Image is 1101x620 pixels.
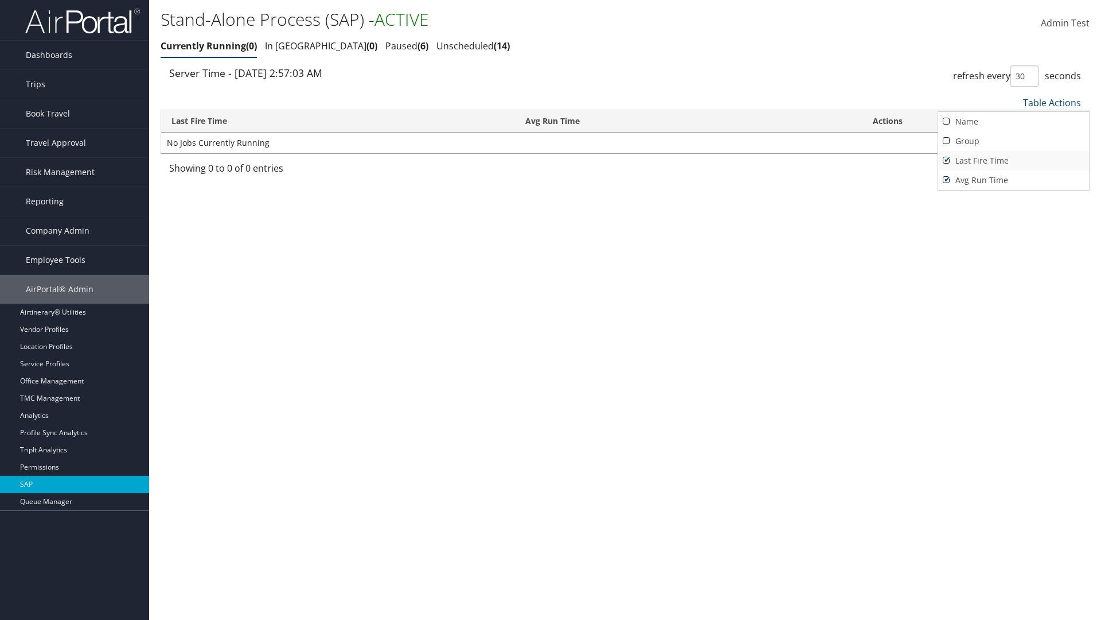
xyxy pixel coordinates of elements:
[26,246,85,274] span: Employee Tools
[26,99,70,128] span: Book Travel
[26,129,86,157] span: Travel Approval
[938,151,1089,170] a: Last Fire Time
[26,41,72,69] span: Dashboards
[26,187,64,216] span: Reporting
[938,170,1089,190] a: Avg Run Time
[26,158,95,187] span: Risk Management
[938,131,1089,151] a: Group
[938,112,1089,131] a: Name
[26,216,89,245] span: Company Admin
[26,275,93,304] span: AirPortal® Admin
[26,70,45,99] span: Trips
[25,7,140,34] img: airportal-logo.png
